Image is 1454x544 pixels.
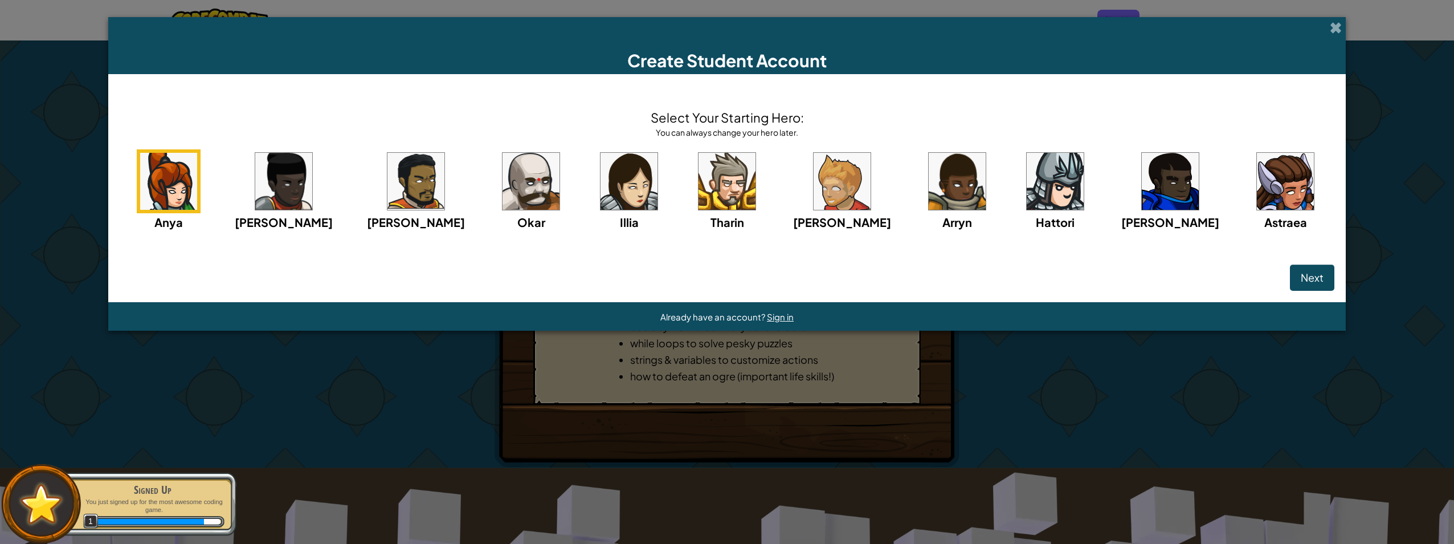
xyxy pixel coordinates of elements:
[1121,215,1219,229] span: [PERSON_NAME]
[767,311,794,322] a: Sign in
[1290,265,1334,291] button: Next
[154,215,183,229] span: Anya
[601,153,657,210] img: portrait.png
[1264,215,1307,229] span: Astraea
[942,215,972,229] span: Arryn
[814,153,871,210] img: portrait.png
[660,311,767,322] span: Already have an account?
[503,153,559,210] img: portrait.png
[83,514,99,529] span: 1
[387,153,444,210] img: portrait.png
[793,215,891,229] span: [PERSON_NAME]
[651,127,804,138] div: You can always change your hero later.
[255,153,312,210] img: portrait.png
[235,215,333,229] span: [PERSON_NAME]
[1301,271,1324,284] span: Next
[620,215,639,229] span: Illia
[81,498,224,514] p: You just signed up for the most awesome coding game.
[1036,215,1075,229] span: Hattori
[1027,153,1084,210] img: portrait.png
[710,215,744,229] span: Tharin
[929,153,986,210] img: portrait.png
[1142,153,1199,210] img: portrait.png
[699,153,755,210] img: portrait.png
[81,482,224,498] div: Signed Up
[367,215,465,229] span: [PERSON_NAME]
[651,108,804,127] h4: Select Your Starting Hero:
[140,153,197,210] img: portrait.png
[627,50,827,71] span: Create Student Account
[517,215,545,229] span: Okar
[15,478,67,529] img: default.png
[1257,153,1314,210] img: portrait.png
